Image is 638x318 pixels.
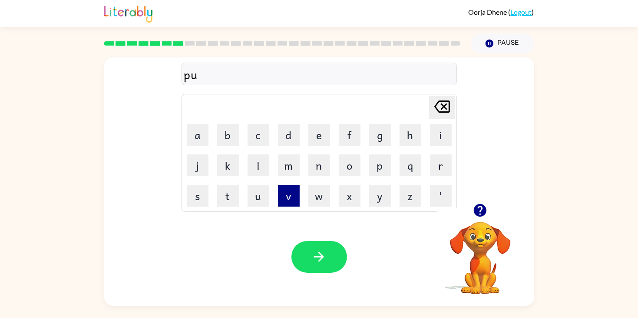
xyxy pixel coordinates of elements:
button: o [339,154,360,176]
a: Logout [511,8,532,16]
div: pu [184,65,454,84]
button: i [430,124,452,146]
button: f [339,124,360,146]
button: k [217,154,239,176]
button: y [369,185,391,207]
button: c [248,124,269,146]
button: ' [430,185,452,207]
button: w [308,185,330,207]
button: v [278,185,300,207]
button: g [369,124,391,146]
div: ( ) [469,8,534,16]
button: r [430,154,452,176]
button: j [187,154,208,176]
button: e [308,124,330,146]
button: z [400,185,421,207]
button: a [187,124,208,146]
button: x [339,185,360,207]
button: d [278,124,300,146]
button: l [248,154,269,176]
button: b [217,124,239,146]
button: t [217,185,239,207]
button: Pause [471,33,534,54]
button: p [369,154,391,176]
button: q [400,154,421,176]
video: Your browser must support playing .mp4 files to use Literably. Please try using another browser. [437,208,524,295]
button: n [308,154,330,176]
button: m [278,154,300,176]
img: Literably [104,3,152,23]
button: h [400,124,421,146]
span: Oorja Dhene [469,8,509,16]
button: u [248,185,269,207]
button: s [187,185,208,207]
